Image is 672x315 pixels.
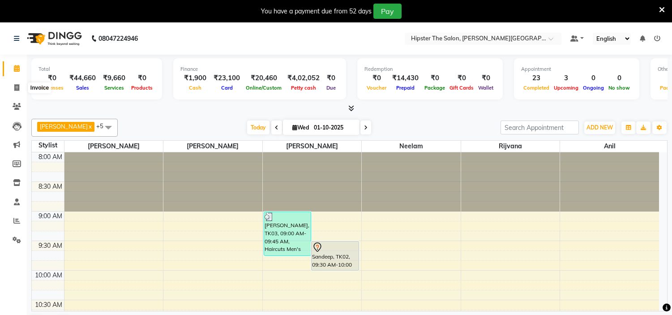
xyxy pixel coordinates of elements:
[37,241,64,250] div: 9:30 AM
[28,82,51,93] div: Invoice
[180,65,339,73] div: Finance
[37,152,64,162] div: 8:00 AM
[586,124,613,131] span: ADD NEW
[247,121,270,134] span: Today
[323,73,339,83] div: ₹0
[263,141,362,152] span: [PERSON_NAME]
[584,121,615,134] button: ADD NEW
[102,85,126,91] span: Services
[187,85,204,91] span: Cash
[98,26,138,51] b: 08047224946
[33,300,64,310] div: 10:30 AM
[476,85,496,91] span: Wallet
[364,73,389,83] div: ₹0
[66,73,99,83] div: ₹44,660
[64,141,163,152] span: [PERSON_NAME]
[606,73,632,83] div: 0
[422,73,447,83] div: ₹0
[129,73,155,83] div: ₹0
[40,123,88,130] span: [PERSON_NAME]
[289,85,318,91] span: Petty cash
[364,65,496,73] div: Redemption
[552,73,581,83] div: 3
[364,85,389,91] span: Voucher
[264,212,311,255] div: [PERSON_NAME], TK03, 09:00 AM-09:45 AM, Haircuts Men's Haircut - Junior Stylist,Men's Grooming Me...
[99,73,129,83] div: ₹9,660
[219,85,235,91] span: Card
[261,7,372,16] div: You have a payment due from 52 days
[501,121,579,134] input: Search Appointment
[210,73,244,83] div: ₹23,100
[521,65,632,73] div: Appointment
[552,85,581,91] span: Upcoming
[39,65,155,73] div: Total
[581,85,606,91] span: Ongoing
[606,85,632,91] span: No show
[521,73,552,83] div: 23
[476,73,496,83] div: ₹0
[521,85,552,91] span: Completed
[37,211,64,221] div: 9:00 AM
[581,73,606,83] div: 0
[362,141,461,152] span: neelam
[394,85,417,91] span: Prepaid
[311,121,356,134] input: 2025-10-01
[244,85,284,91] span: Online/Custom
[244,73,284,83] div: ₹20,460
[33,271,64,280] div: 10:00 AM
[39,73,66,83] div: ₹0
[389,73,422,83] div: ₹14,430
[74,85,91,91] span: Sales
[324,85,338,91] span: Due
[422,85,447,91] span: Package
[290,124,311,131] span: Wed
[312,242,359,270] div: Sandeep, TK02, 09:30 AM-10:00 AM, Haircuts Men's Haircut - Junior Stylist
[461,141,560,152] span: rijvana
[180,73,210,83] div: ₹1,900
[129,85,155,91] span: Products
[32,141,64,150] div: Stylist
[284,73,323,83] div: ₹4,02,052
[447,85,476,91] span: Gift Cards
[96,122,110,129] span: +5
[163,141,262,152] span: [PERSON_NAME]
[23,26,84,51] img: logo
[447,73,476,83] div: ₹0
[373,4,402,19] button: Pay
[37,182,64,191] div: 8:30 AM
[88,123,92,130] a: x
[560,141,659,152] span: anil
